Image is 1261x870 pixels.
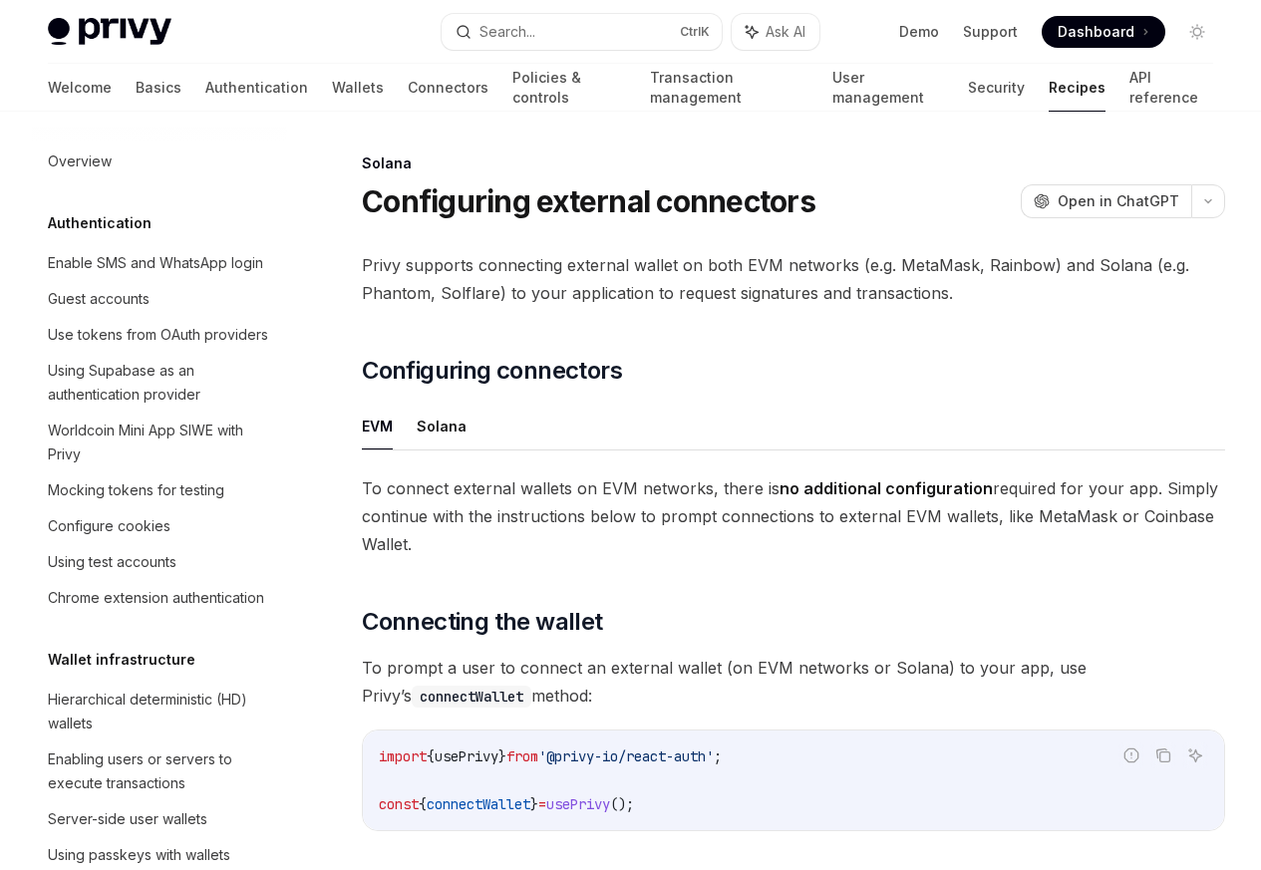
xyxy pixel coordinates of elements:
span: Configuring connectors [362,355,622,387]
a: API reference [1129,64,1213,112]
button: Ask AI [1182,742,1208,768]
button: Toggle dark mode [1181,16,1213,48]
a: Recipes [1049,64,1105,112]
h5: Wallet infrastructure [48,648,195,672]
span: Privy supports connecting external wallet on both EVM networks (e.g. MetaMask, Rainbow) and Solan... [362,251,1225,307]
a: Use tokens from OAuth providers [32,317,287,353]
span: usePrivy [435,747,498,765]
a: Configure cookies [32,508,287,544]
span: } [530,795,538,813]
a: Wallets [332,64,384,112]
span: { [419,795,427,813]
span: To connect external wallets on EVM networks, there is required for your app. Simply continue with... [362,474,1225,558]
a: Hierarchical deterministic (HD) wallets [32,682,287,741]
a: Guest accounts [32,281,287,317]
a: Policies & controls [512,64,626,112]
a: Authentication [205,64,308,112]
span: usePrivy [546,795,610,813]
span: Ctrl K [680,24,710,40]
div: Use tokens from OAuth providers [48,323,268,347]
div: Overview [48,149,112,173]
button: Solana [417,403,467,449]
div: Hierarchical deterministic (HD) wallets [48,688,275,735]
span: ; [714,747,722,765]
a: Using test accounts [32,544,287,580]
h5: Authentication [48,211,152,235]
span: connectWallet [427,795,530,813]
button: Open in ChatGPT [1021,184,1191,218]
a: Dashboard [1042,16,1165,48]
a: Transaction management [650,64,807,112]
a: Server-side user wallets [32,801,287,837]
span: const [379,795,419,813]
a: Support [963,22,1018,42]
a: Overview [32,144,287,179]
strong: no additional configuration [780,478,993,498]
a: Welcome [48,64,112,112]
div: Solana [362,153,1225,173]
div: Enable SMS and WhatsApp login [48,251,263,275]
a: Security [968,64,1025,112]
span: } [498,747,506,765]
span: Dashboard [1058,22,1134,42]
div: Worldcoin Mini App SIWE with Privy [48,419,275,466]
span: { [427,747,435,765]
span: Ask AI [766,22,805,42]
div: Configure cookies [48,514,170,538]
a: Worldcoin Mini App SIWE with Privy [32,413,287,472]
button: EVM [362,403,393,449]
div: Server-side user wallets [48,807,207,831]
div: Using passkeys with wallets [48,843,230,867]
a: Mocking tokens for testing [32,472,287,508]
a: Connectors [408,64,488,112]
a: Using Supabase as an authentication provider [32,353,287,413]
span: (); [610,795,634,813]
button: Ask AI [732,14,819,50]
a: Demo [899,22,939,42]
div: Using test accounts [48,550,176,574]
a: Enable SMS and WhatsApp login [32,245,287,281]
div: Guest accounts [48,287,150,311]
a: Basics [136,64,181,112]
img: light logo [48,18,171,46]
div: Enabling users or servers to execute transactions [48,747,275,795]
div: Mocking tokens for testing [48,478,224,502]
span: Open in ChatGPT [1058,191,1179,211]
a: Enabling users or servers to execute transactions [32,741,287,801]
span: To prompt a user to connect an external wallet (on EVM networks or Solana) to your app, use Privy... [362,654,1225,710]
span: = [538,795,546,813]
h1: Configuring external connectors [362,183,815,219]
span: '@privy-io/react-auth' [538,747,714,765]
div: Using Supabase as an authentication provider [48,359,275,407]
button: Copy the contents from the code block [1150,742,1176,768]
span: from [506,747,538,765]
div: Search... [479,20,535,44]
code: connectWallet [412,686,531,708]
a: Chrome extension authentication [32,580,287,616]
button: Report incorrect code [1118,742,1144,768]
span: Connecting the wallet [362,606,602,638]
div: Chrome extension authentication [48,586,264,610]
button: Search...CtrlK [442,14,722,50]
a: User management [832,64,945,112]
span: import [379,747,427,765]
